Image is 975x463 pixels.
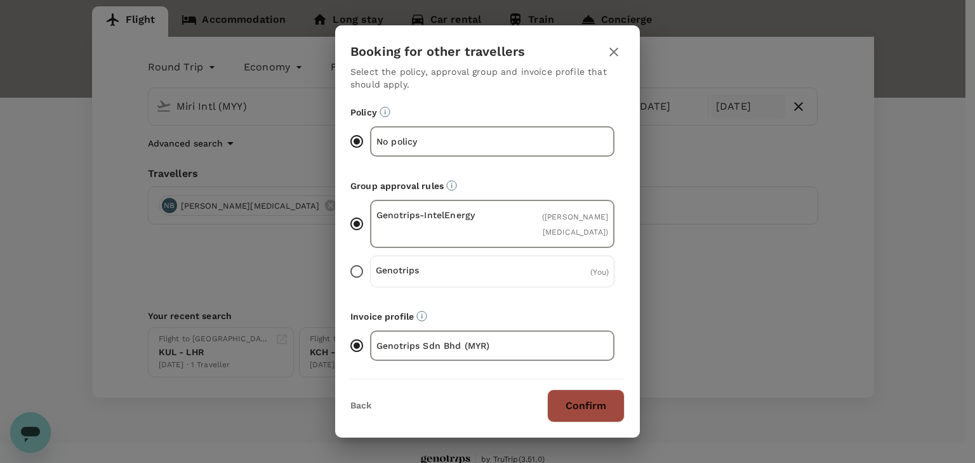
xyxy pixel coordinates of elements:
button: Back [350,401,371,411]
p: Policy [350,106,625,119]
p: No policy [376,135,493,148]
p: Genotrips Sdn Bhd (MYR) [376,339,493,352]
p: Select the policy, approval group and invoice profile that should apply. [350,65,625,91]
span: ( You ) [590,268,609,277]
span: ( [PERSON_NAME][MEDICAL_DATA] ) [542,212,608,237]
svg: Booking restrictions are based on the selected travel policy. [380,107,390,117]
p: Genotrips-IntelEnergy [376,209,493,221]
svg: Default approvers or custom approval rules (if available) are based on the user group. [446,180,457,191]
svg: The payment currency and company information are based on the selected invoice profile. [416,311,427,322]
h3: Booking for other travellers [350,44,525,59]
p: Invoice profile [350,310,625,323]
button: Confirm [547,389,625,422]
p: Group approval rules [350,179,625,192]
p: Genotrips [376,264,493,277]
